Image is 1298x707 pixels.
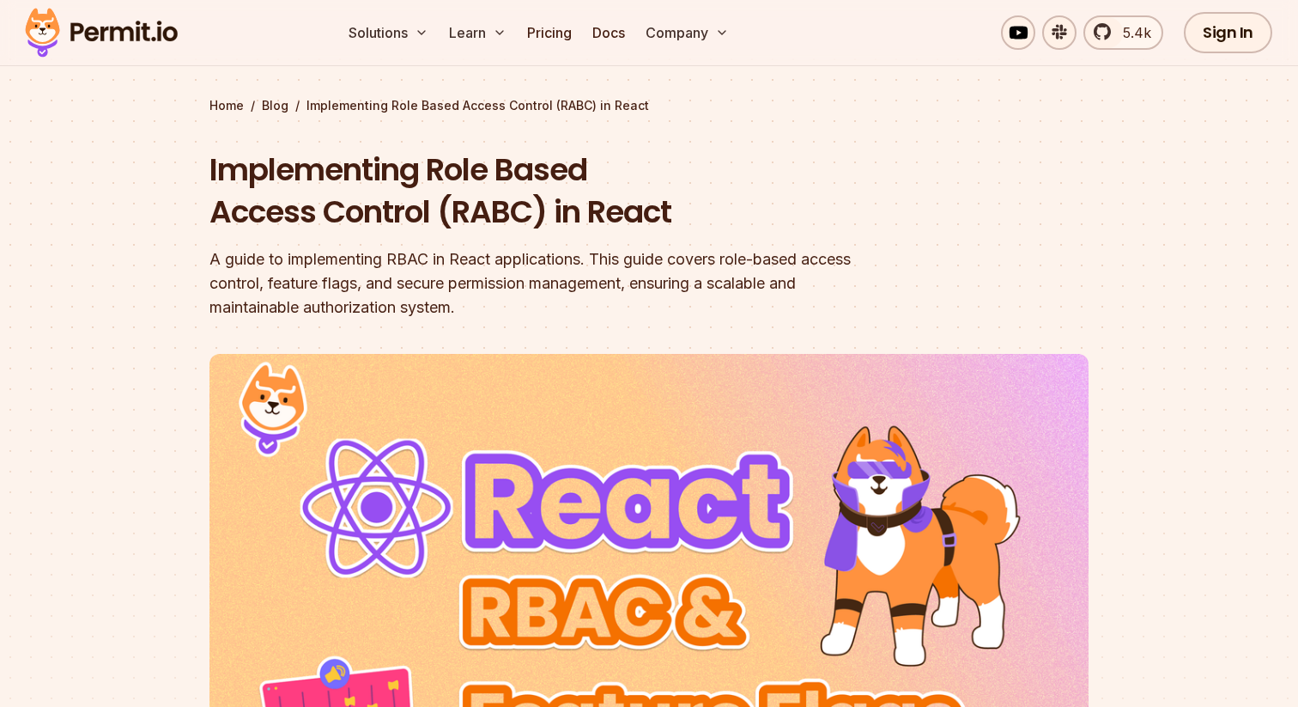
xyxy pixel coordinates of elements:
a: Blog [262,97,288,114]
button: Company [639,15,736,50]
a: Pricing [520,15,579,50]
button: Learn [442,15,513,50]
a: Sign In [1184,12,1272,53]
a: 5.4k [1083,15,1163,50]
button: Solutions [342,15,435,50]
div: A guide to implementing RBAC in React applications. This guide covers role-based access control, ... [209,247,869,320]
img: Permit logo [17,3,185,62]
span: 5.4k [1113,22,1151,43]
div: / / [209,97,1089,114]
a: Home [209,97,244,114]
h1: Implementing Role Based Access Control (RABC) in React [209,149,869,234]
a: Docs [585,15,632,50]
